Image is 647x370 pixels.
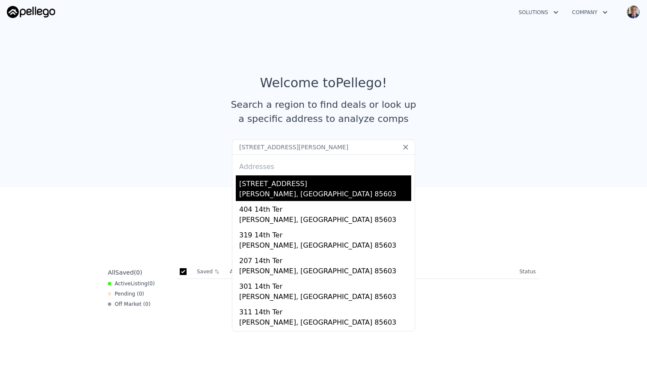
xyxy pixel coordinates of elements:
div: 319 14th Ter [239,227,411,240]
button: Solutions [512,5,565,20]
div: 301 14th Ter [239,278,411,292]
th: Address [226,265,516,279]
span: Listing [131,281,148,287]
div: 407 14th Ter [239,329,411,343]
div: Search a region to find deals or look up a specific address to analyze comps [228,98,419,126]
div: [STREET_ADDRESS] [239,175,411,189]
img: avatar [626,5,640,19]
span: Active ( 0 ) [115,280,155,287]
div: Addresses [236,155,411,175]
div: 311 14th Ter [239,304,411,317]
div: [PERSON_NAME], [GEOGRAPHIC_DATA] 85603 [239,215,411,227]
div: [PERSON_NAME], [GEOGRAPHIC_DATA] 85603 [239,292,411,304]
button: Company [565,5,614,20]
div: 207 14th Ter [239,252,411,266]
th: Status [516,265,539,279]
div: [PERSON_NAME], [GEOGRAPHIC_DATA] 85603 [239,266,411,278]
input: Search an address or region... [232,139,415,155]
div: Welcome to Pellego ! [260,75,387,91]
div: Off Market ( 0 ) [108,301,151,308]
th: Saved [193,265,226,278]
div: [PERSON_NAME], [GEOGRAPHIC_DATA] 85603 [239,317,411,329]
div: Saved Properties [104,215,543,230]
div: [PERSON_NAME], [GEOGRAPHIC_DATA] 85603 [239,240,411,252]
img: Pellego [7,6,55,18]
div: All ( 0 ) [108,268,142,277]
span: Saved [115,269,134,276]
div: [PERSON_NAME], [GEOGRAPHIC_DATA] 85603 [239,189,411,201]
div: Save properties to see them here [104,237,543,251]
div: Pending ( 0 ) [108,290,144,297]
div: 404 14th Ter [239,201,411,215]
